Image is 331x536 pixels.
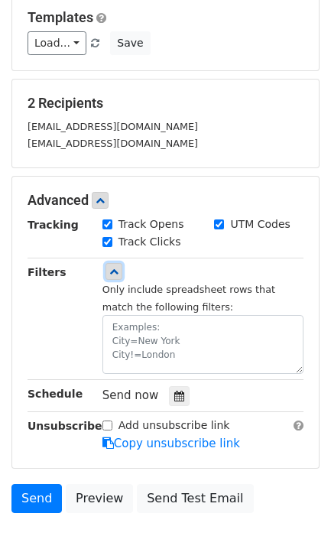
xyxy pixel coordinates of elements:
[28,9,93,25] a: Templates
[102,437,240,450] a: Copy unsubscribe link
[28,388,83,400] strong: Schedule
[28,219,79,231] strong: Tracking
[118,417,230,434] label: Add unsubscribe link
[28,138,198,149] small: [EMAIL_ADDRESS][DOMAIN_NAME]
[28,95,303,112] h5: 2 Recipients
[137,484,253,513] a: Send Test Email
[28,420,102,432] strong: Unsubscribe
[66,484,133,513] a: Preview
[110,31,150,55] button: Save
[28,31,86,55] a: Load...
[28,121,198,132] small: [EMAIL_ADDRESS][DOMAIN_NAME]
[28,192,303,209] h5: Advanced
[102,284,275,313] small: Only include spreadsheet rows that match the following filters:
[11,484,62,513] a: Send
[230,216,290,232] label: UTM Codes
[255,463,331,536] iframe: Chat Widget
[102,388,159,402] span: Send now
[118,234,181,250] label: Track Clicks
[118,216,184,232] label: Track Opens
[28,266,67,278] strong: Filters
